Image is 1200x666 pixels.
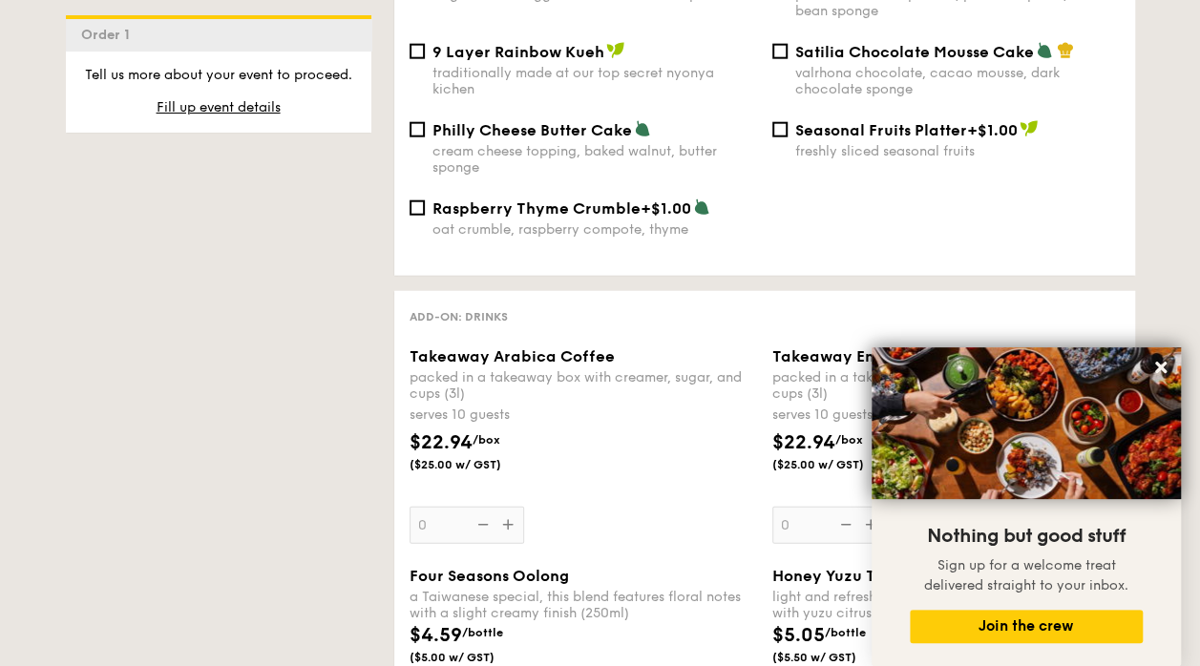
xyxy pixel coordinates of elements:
div: packed in a takeaway box with creamer, sugar, and cups (3l) [772,369,1120,402]
span: /bottle [462,626,503,639]
img: icon-vegetarian.fe4039eb.svg [693,198,710,216]
span: $22.94 [410,431,473,454]
p: Tell us more about your event to proceed. [81,66,356,85]
div: traditionally made at our top secret nyonya kichen [432,65,757,97]
span: /bottle [825,626,866,639]
span: Takeaway English Breakfast Tea [772,347,1021,365]
div: cream cheese topping, baked walnut, butter sponge [432,143,757,176]
span: Nothing but good stuff [927,525,1126,548]
button: Close [1146,352,1176,383]
img: DSC07876-Edit02-Large.jpeg [872,347,1181,499]
span: $22.94 [772,431,835,454]
div: serves 10 guests [410,406,757,425]
span: Add-on: Drinks [410,310,508,323]
span: Seasonal Fruits Platter [795,121,967,139]
span: Four Seasons Oolong [410,567,569,585]
div: packed in a takeaway box with creamer, sugar, and cups (3l) [410,369,757,402]
img: icon-vegetarian.fe4039eb.svg [634,120,651,137]
input: Satilia Chocolate Mousse Cakevalrhona chocolate, cacao mousse, dark chocolate sponge [772,44,788,59]
span: ($5.00 w/ GST) [410,650,539,665]
span: +$1.00 [641,199,691,218]
span: +$1.00 [967,121,1018,139]
div: serves 10 guests [772,406,1120,425]
span: ($5.50 w/ GST) [772,650,902,665]
button: Join the crew [910,610,1143,643]
div: oat crumble, raspberry compote, thyme [432,221,757,238]
span: $4.59 [410,624,462,647]
img: icon-vegan.f8ff3823.svg [606,42,625,59]
div: light and refreshing, high altitude oolong tea infused with yuzu citrus (250ml) [772,589,1120,621]
span: Order 1 [81,27,137,43]
img: icon-chef-hat.a58ddaea.svg [1057,42,1074,59]
span: Sign up for a welcome treat delivered straight to your inbox. [924,557,1128,593]
div: freshly sliced seasonal fruits [795,143,1120,159]
span: 9 Layer Rainbow Kueh [432,43,604,61]
span: Philly Cheese Butter Cake [432,121,632,139]
div: valrhona chocolate, cacao mousse, dark chocolate sponge [795,65,1120,97]
input: Seasonal Fruits Platter+$1.00freshly sliced seasonal fruits [772,122,788,137]
input: Philly Cheese Butter Cakecream cheese topping, baked walnut, butter sponge [410,122,425,137]
span: ($25.00 w/ GST) [772,457,902,472]
input: 9 Layer Rainbow Kuehtraditionally made at our top secret nyonya kichen [410,44,425,59]
img: icon-vegetarian.fe4039eb.svg [1036,42,1053,59]
div: a Taiwanese special, this blend features floral notes with a slight creamy finish (250ml) [410,589,757,621]
span: $5.05 [772,624,825,647]
span: /box [835,433,863,447]
span: Takeaway Arabica Coffee [410,347,615,365]
input: Raspberry Thyme Crumble+$1.00oat crumble, raspberry compote, thyme [410,200,425,216]
span: Honey Yuzu Tea [772,567,895,585]
span: Fill up event details [157,99,281,115]
img: icon-vegan.f8ff3823.svg [1020,120,1039,137]
span: Satilia Chocolate Mousse Cake [795,43,1034,61]
span: ($25.00 w/ GST) [410,457,539,472]
span: Raspberry Thyme Crumble [432,199,641,218]
span: /box [473,433,500,447]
